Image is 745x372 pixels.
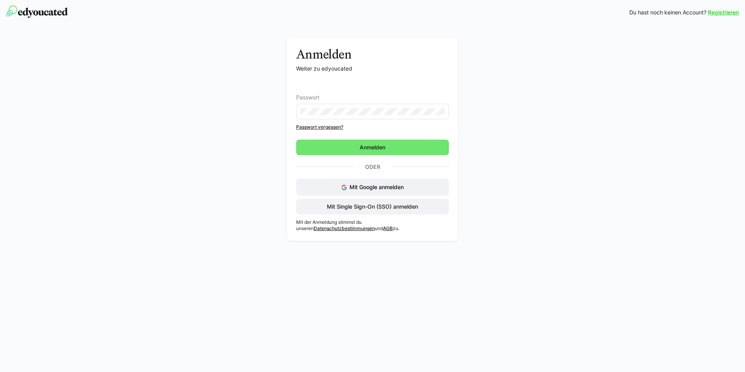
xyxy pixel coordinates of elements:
[296,199,449,214] button: Mit Single Sign-On (SSO) anmelden
[383,225,393,231] a: AGB
[358,143,387,151] span: Anmelden
[6,5,68,18] img: edyoucated
[296,94,320,101] span: Passwort
[296,140,449,155] button: Anmelden
[296,219,449,232] p: Mit der Anmeldung stimmst du unseren und zu.
[708,9,739,16] a: Registrieren
[296,65,449,73] p: Weiter zu edyoucated
[326,203,419,211] span: Mit Single Sign-On (SSO) anmelden
[314,225,375,231] a: Datenschutzbestimmungen
[296,124,449,130] a: Passwort vergessen?
[296,179,449,196] button: Mit Google anmelden
[350,184,404,190] span: Mit Google anmelden
[629,9,706,16] span: Du hast noch keinen Account?
[296,47,449,62] h3: Anmelden
[353,161,392,172] p: Oder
